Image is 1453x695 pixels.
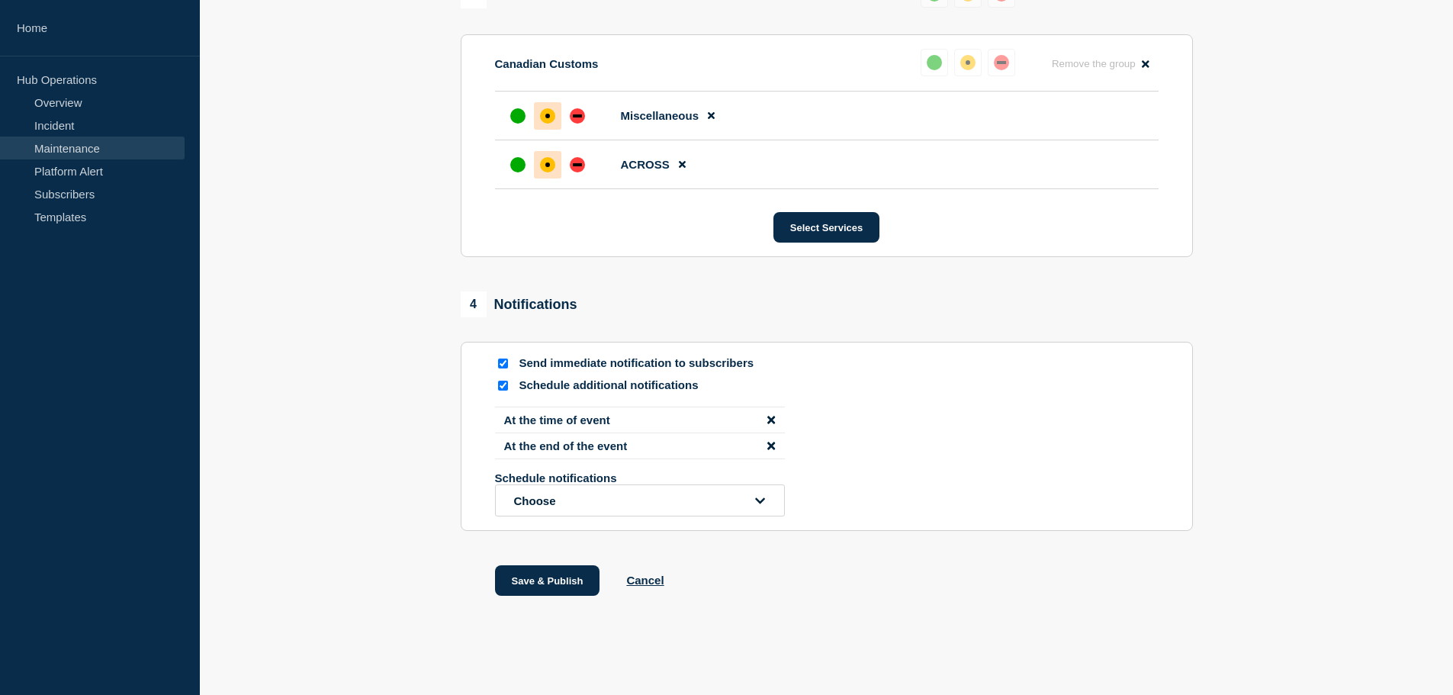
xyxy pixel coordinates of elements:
[1052,58,1136,69] span: Remove the group
[461,291,577,317] div: Notifications
[960,55,976,70] div: affected
[621,158,670,171] span: ACROSS
[495,433,785,459] li: At the end of the event
[495,484,785,516] button: open dropdown
[921,49,948,76] button: up
[988,49,1015,76] button: down
[767,413,775,426] button: disable notification At the time of event
[540,108,555,124] div: affected
[767,439,775,452] button: disable notification At the end of the event
[927,55,942,70] div: up
[519,356,763,371] p: Send immediate notification to subscribers
[570,108,585,124] div: down
[510,108,526,124] div: up
[540,157,555,172] div: affected
[498,359,508,368] input: Send immediate notification to subscribers
[519,378,763,393] p: Schedule additional notifications
[621,109,699,122] span: Miscellaneous
[510,157,526,172] div: up
[773,212,879,243] button: Select Services
[626,574,664,587] button: Cancel
[498,381,508,391] input: Schedule additional notifications
[994,55,1009,70] div: down
[570,157,585,172] div: down
[954,49,982,76] button: affected
[495,565,600,596] button: Save & Publish
[495,471,739,484] p: Schedule notifications
[461,291,487,317] span: 4
[495,57,599,70] p: Canadian Customs
[495,407,785,433] li: At the time of event
[1043,49,1159,79] button: Remove the group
